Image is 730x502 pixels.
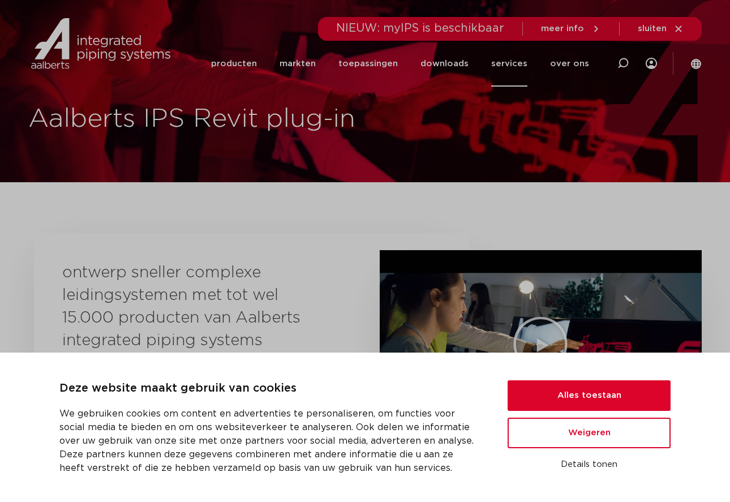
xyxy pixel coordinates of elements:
button: Details tonen [508,455,671,474]
a: meer info [541,24,601,34]
button: Weigeren [508,418,671,448]
a: markten [280,41,316,87]
a: services [491,41,527,87]
button: Alles toestaan [508,380,671,411]
h3: ontwerp sneller complexe leidingsystemen met tot wel 15.000 producten van Aalberts integrated pip... [62,261,311,352]
div: my IPS [646,41,657,87]
nav: Menu [211,41,589,87]
div: Video afspelen [512,316,569,372]
a: producten [211,41,257,87]
a: over ons [550,41,589,87]
h1: Aalberts IPS Revit plug-in [28,101,724,138]
span: sluiten [638,24,667,33]
p: Deze website maakt gebruik van cookies [59,380,480,398]
span: meer info [541,24,584,33]
span: NIEUW: myIPS is beschikbaar [336,23,504,34]
a: downloads [420,41,469,87]
a: toepassingen [338,41,398,87]
p: We gebruiken cookies om content en advertenties te personaliseren, om functies voor social media ... [59,407,480,475]
a: sluiten [638,24,684,34]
